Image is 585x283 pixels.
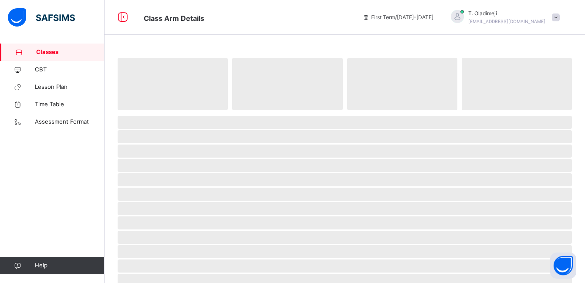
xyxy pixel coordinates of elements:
img: safsims [8,8,75,27]
span: ‌ [118,202,572,215]
span: ‌ [118,130,572,143]
span: ‌ [118,116,572,129]
span: Classes [36,48,105,57]
span: ‌ [462,58,572,110]
span: Time Table [35,100,105,109]
span: ‌ [118,145,572,158]
span: ‌ [118,259,572,273]
span: ‌ [118,159,572,172]
span: ‌ [118,58,228,110]
span: T. Oladimeji [468,10,545,17]
span: CBT [35,65,105,74]
span: ‌ [118,245,572,258]
span: ‌ [347,58,457,110]
span: Lesson Plan [35,83,105,91]
div: T.Oladimeji [442,10,564,25]
span: ‌ [118,188,572,201]
span: session/term information [362,13,433,21]
span: ‌ [118,173,572,186]
span: Assessment Format [35,118,105,126]
span: ‌ [232,58,342,110]
span: Help [35,261,104,270]
button: Open asap [550,253,576,279]
span: [EMAIL_ADDRESS][DOMAIN_NAME] [468,19,545,24]
span: ‌ [118,216,572,229]
span: ‌ [118,231,572,244]
span: Class Arm Details [144,14,204,23]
